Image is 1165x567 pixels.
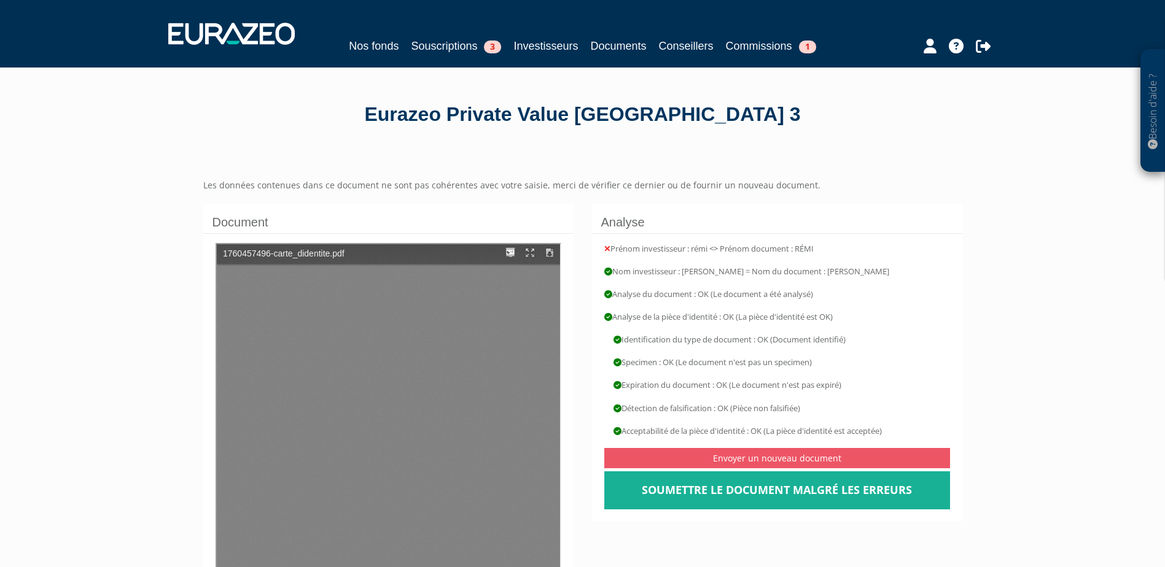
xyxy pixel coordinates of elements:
a: Soumettre le document malgré les erreurs [604,471,950,509]
h2: Document [212,215,564,229]
a: Documents [591,37,647,55]
a: Conseillers [659,37,714,55]
a: Commissions1 [726,37,816,55]
a: Nos fonds [349,37,399,55]
div: Eurazeo Private Value [GEOGRAPHIC_DATA] 3 [233,101,933,129]
a: Envoyer un nouveau document [604,448,950,468]
button: Download [324,2,342,17]
div: Prénom investisseur : rémi <> Prénom document : RÉMI Nom investisseur : [PERSON_NAME] = Nom du do... [592,233,962,522]
img: 1732889491-logotype_eurazeo_blanc_rvb.png [168,23,295,45]
button: Presentation [284,2,303,17]
p: Besoin d'aide ? [1146,56,1160,166]
h2: Analyse [601,215,953,229]
button: Fullscreen [304,2,322,17]
button: ViewerJS [295,391,342,406]
span: 3 [484,40,501,53]
div: 1760457496-carte_didentite.pdf [6,5,337,13]
span: 1 [799,40,816,53]
div: Les données contenues dans ce document ne sont pas cohérentes avec votre saisie, merci de vérifie... [194,179,972,191]
a: Souscriptions3 [411,37,501,55]
a: Investisseurs [513,37,578,55]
